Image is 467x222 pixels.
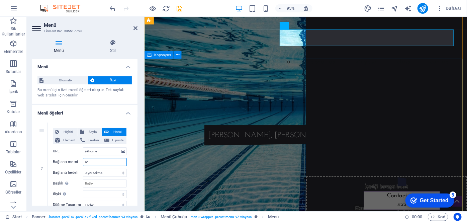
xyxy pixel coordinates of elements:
[4,49,23,54] p: Elementler
[428,213,448,221] button: Kod
[44,28,124,34] h3: Element #ed-905517793
[255,215,258,219] i: Bu element, özelleştirilebilir bir ön ayar
[8,89,18,94] p: İçerik
[102,136,126,144] button: E-posta
[48,213,137,221] span: . banner .parallax .parallax-fixed .preset-banner-v3-vinyasa
[141,215,144,219] i: Bu element, özelleştirilebilir bir ön ayar
[268,213,279,221] span: Seçmek için tıkla. Düzenlemek için çift tıkla
[378,5,385,12] i: Sayfalar (Ctrl+Alt+S)
[454,213,462,221] button: Usercentrics
[50,1,56,8] div: 5
[5,129,22,135] p: Akordeon
[53,169,83,177] label: Bağlantı hedefi
[109,4,117,12] button: undo
[32,213,279,221] nav: breadcrumb
[53,158,83,166] label: Bağlantı metni
[154,53,171,57] span: Kapsayıcı
[391,4,399,12] button: navigator
[111,136,124,144] span: E-posta
[32,59,137,71] h4: Menü
[53,179,83,188] label: Başlık
[78,128,102,136] button: Sayfa
[5,190,21,195] p: Görseller
[6,69,21,74] p: Sütunlar
[364,4,372,12] button: design
[377,4,385,12] button: pages
[436,5,461,12] span: Dahası
[53,190,83,198] label: İlişki
[412,213,422,221] span: 00 00
[161,213,187,221] span: Seçmek için tıkla. Düzenlemek için çift tıkla
[5,213,22,221] a: Seçimi iptal etmek için tıkla. Sayfaları açmak için çift tıkla
[88,76,132,84] button: Özel
[53,147,83,155] label: URL
[391,5,399,12] i: Navigatör
[417,3,428,14] button: publish
[5,169,21,175] p: Özellikler
[37,76,88,84] button: Otomatik
[83,179,127,188] input: Başlık
[78,136,102,144] button: Telefon
[404,4,412,12] button: text_generator
[190,213,252,221] span: . menu-wrapper .preset-menu-v2-vinyasa
[111,128,124,136] span: Harici
[88,40,137,54] h4: Stil
[416,214,417,219] span: :
[45,76,86,84] span: Otomatik
[37,166,46,171] em: 1
[364,5,372,12] i: Tasarım (Ctrl+Alt+Y)
[53,136,78,144] button: Element
[32,40,88,54] h4: Menü
[87,136,100,144] span: Telefon
[7,109,20,115] p: Kutular
[419,5,427,12] i: Yayınla
[83,158,127,166] input: Bağlantı metni...
[20,7,49,13] div: Get Started
[44,22,137,28] h2: Menü
[6,149,21,155] p: Tablolar
[86,128,100,136] span: Sayfa
[62,136,76,144] span: Element
[96,76,130,84] span: Özel
[32,213,46,221] span: Seçmek için tıkla. Düzenlemek için çift tıkla
[285,4,296,12] h6: 95%
[431,213,445,221] span: Kod
[434,3,464,14] button: Dahası
[61,128,76,136] span: Hiçbiri
[32,105,137,117] h4: Menü öğeleri
[176,4,184,12] button: save
[83,147,127,155] input: URL...
[109,5,117,12] i: Geri al: Menü öğelerini değiştir (Ctrl+Z)
[405,213,423,221] h6: Oturum süresi
[162,4,170,12] button: reload
[102,128,126,136] button: Harici
[5,3,54,17] div: Get Started 5 items remaining, 0% complete
[146,215,150,219] i: Bu element, arka plan içeriyor
[404,5,412,12] i: AI Writer
[275,4,299,12] button: 95%
[38,4,89,12] img: Editor Logo
[163,5,170,12] i: Sayfayı yeniden yükleyin
[53,201,83,209] label: Düğme Tasarımı
[37,87,132,98] div: Bu menü için özel menü öğeleri oluştur. Tek sayfalı web siteleri için önerilir.
[53,128,78,136] button: Hiçbiri
[303,5,309,11] i: Yeniden boyutlandırmada yakınlaştırma düzeyini seçilen cihaza uyacak şekilde otomatik olarak ayarla.
[176,5,184,12] i: Kaydet (Ctrl+S)
[149,4,157,12] button: Ön izleme modundan çıkıp düzenlemeye devam etmek için buraya tıklayın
